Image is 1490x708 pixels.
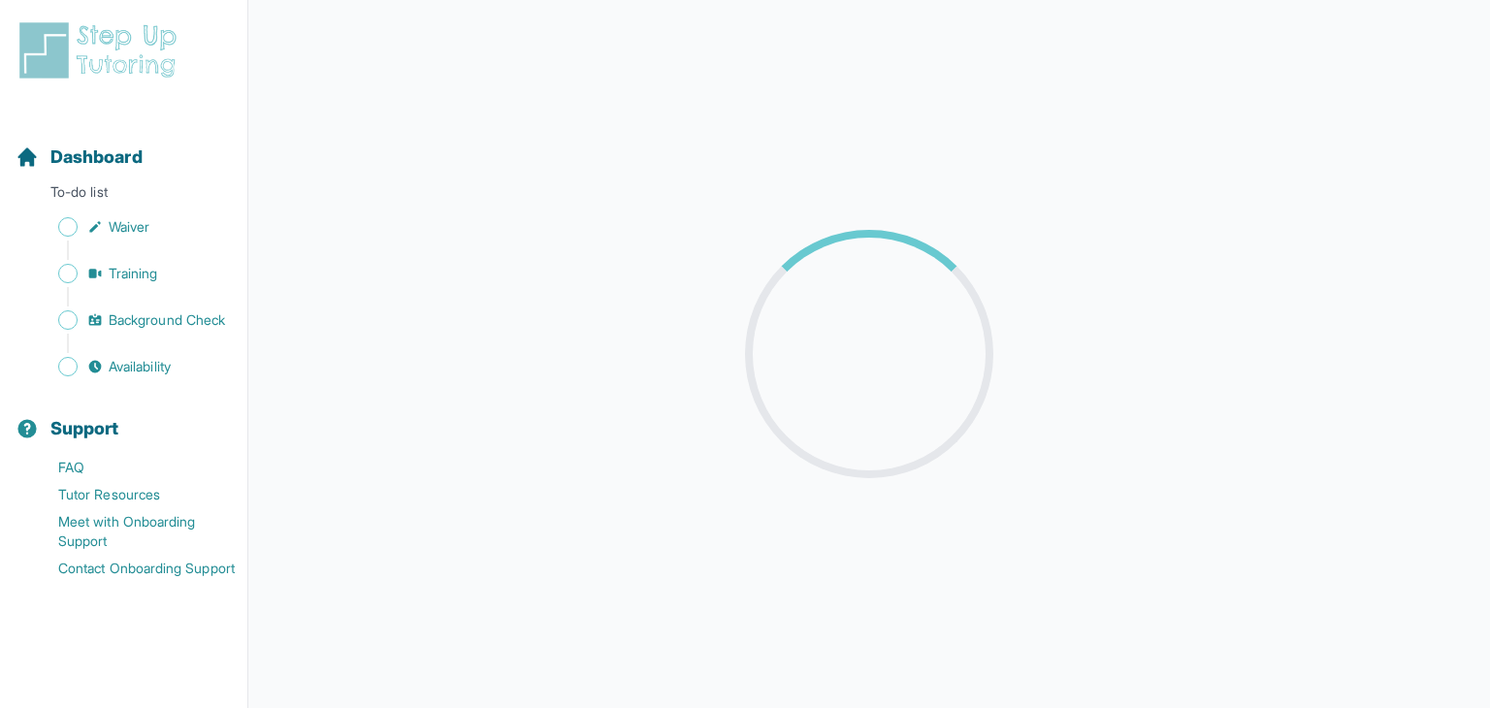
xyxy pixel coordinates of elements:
[16,353,247,380] a: Availability
[109,310,225,330] span: Background Check
[16,555,247,582] a: Contact Onboarding Support
[50,144,143,171] span: Dashboard
[16,213,247,241] a: Waiver
[16,454,247,481] a: FAQ
[16,508,247,555] a: Meet with Onboarding Support
[109,264,158,283] span: Training
[8,182,240,209] p: To-do list
[8,113,240,178] button: Dashboard
[16,19,188,81] img: logo
[109,357,171,376] span: Availability
[16,306,247,334] a: Background Check
[50,415,119,442] span: Support
[16,144,143,171] a: Dashboard
[16,260,247,287] a: Training
[109,217,149,237] span: Waiver
[16,481,247,508] a: Tutor Resources
[8,384,240,450] button: Support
